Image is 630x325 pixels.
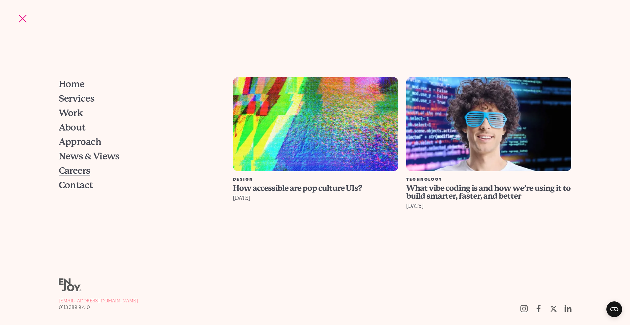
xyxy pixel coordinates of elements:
span: Work [59,109,83,118]
button: Site navigation [16,12,30,26]
a: Contact [59,178,213,193]
a: https://uk.linkedin.com/company/enjoy-digital [561,301,576,316]
a: Approach [59,135,213,149]
img: How accessible are pop culture UIs? [233,77,398,171]
span: Contact [59,181,93,190]
span: What vibe coding is and how we’re using it to build smarter, faster, and better [406,184,571,201]
a: Work [59,106,213,120]
a: News & Views [59,149,213,164]
span: Services [59,94,94,103]
span: News & Views [59,152,119,161]
a: [EMAIL_ADDRESS][DOMAIN_NAME] [59,297,138,304]
img: What vibe coding is and how we’re using it to build smarter, faster, and better [406,77,572,171]
div: [DATE] [406,201,572,211]
div: Design [233,178,398,182]
span: Home [59,80,85,89]
button: Open CMP widget [606,301,622,317]
span: Careers [59,166,90,175]
a: Follow us on Instagram [516,301,531,316]
a: How accessible are pop culture UIs? Design How accessible are pop culture UIs? [DATE] [229,77,402,236]
a: Services [59,91,213,106]
div: [DATE] [233,193,398,203]
a: Follow us on Twitter [546,301,561,316]
div: Technology [406,178,572,182]
a: Follow us on Facebook [531,301,546,316]
a: 0113 389 9770 [59,304,138,311]
a: Careers [59,164,213,178]
a: About [59,120,213,135]
a: Home [59,77,213,91]
span: 0113 389 9770 [59,305,90,310]
span: Approach [59,137,101,147]
span: How accessible are pop culture UIs? [233,184,362,193]
a: What vibe coding is and how we’re using it to build smarter, faster, and better Technology What v... [402,77,576,236]
span: About [59,123,86,132]
span: [EMAIL_ADDRESS][DOMAIN_NAME] [59,298,138,303]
